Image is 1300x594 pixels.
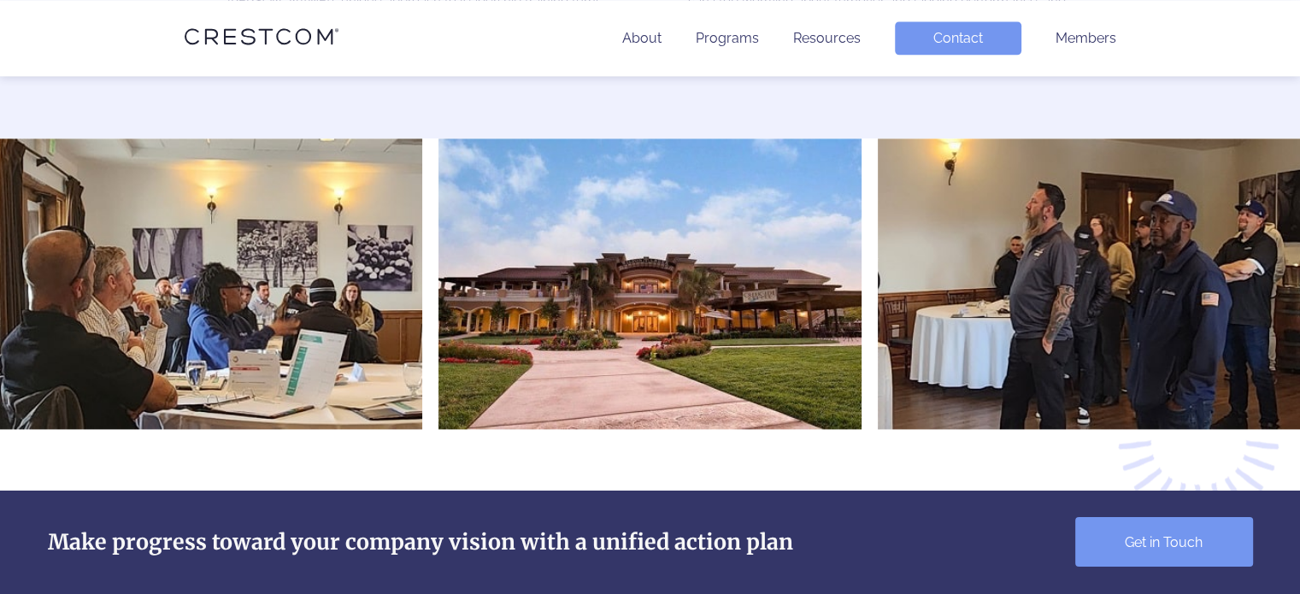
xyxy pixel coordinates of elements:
a: About [622,30,662,46]
a: Resources [793,30,861,46]
img: Star burst [1118,432,1279,525]
img: Gallery Image [438,138,861,429]
a: Members [1056,30,1116,46]
a: Get in Touch [1075,517,1253,567]
img: Gallery Image [878,138,1300,429]
h2: Make progress toward your company vision with a unified action plan [48,525,793,559]
a: Contact [895,21,1021,55]
a: Programs [696,30,759,46]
